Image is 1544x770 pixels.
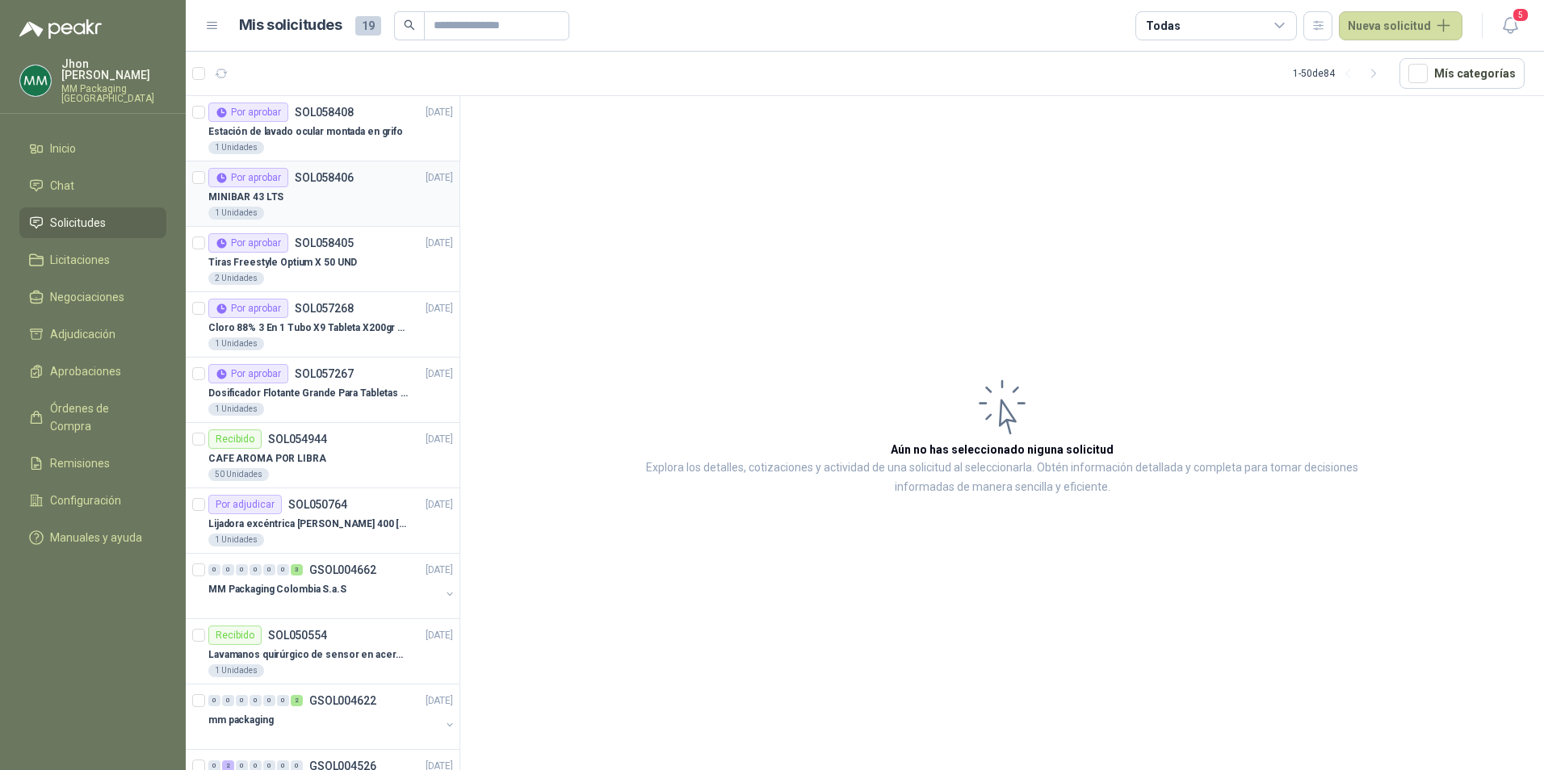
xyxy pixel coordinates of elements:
[19,207,166,238] a: Solicitudes
[291,564,303,575] div: 3
[1339,11,1462,40] button: Nueva solicitud
[426,236,453,251] p: [DATE]
[208,495,282,514] div: Por adjudicar
[186,96,459,161] a: Por aprobarSOL058408[DATE] Estación de lavado ocular montada en grifo1 Unidades
[239,14,342,37] h1: Mis solicitudes
[426,497,453,513] p: [DATE]
[208,429,262,449] div: Recibido
[19,19,102,39] img: Logo peakr
[208,124,403,140] p: Estación de lavado ocular montada en grifo
[20,65,51,96] img: Company Logo
[50,288,124,306] span: Negociaciones
[186,227,459,292] a: Por aprobarSOL058405[DATE] Tiras Freestyle Optium X 50 UND2 Unidades
[295,368,354,379] p: SOL057267
[208,255,357,270] p: Tiras Freestyle Optium X 50 UND
[19,393,166,441] a: Órdenes de Compra
[19,485,166,516] a: Configuración
[186,619,459,684] a: RecibidoSOL050554[DATE] Lavamanos quirúrgico de sensor en acero referencia TLS-131 Unidades
[208,364,288,383] div: Por aprobar
[208,190,283,205] p: MINIBAR 43 LTS
[208,560,456,612] a: 0 0 0 0 0 0 3 GSOL004662[DATE] MM Packaging Colombia S.a.S
[208,713,274,728] p: mm packaging
[50,214,106,232] span: Solicitudes
[208,582,346,597] p: MM Packaging Colombia S.a.S
[236,695,248,706] div: 0
[404,19,415,31] span: search
[263,695,275,706] div: 0
[19,522,166,553] a: Manuales y ayuda
[208,451,326,467] p: CAFE AROMA POR LIBRA
[208,695,220,706] div: 0
[208,320,409,336] p: Cloro 88% 3 En 1 Tubo X9 Tableta X200gr Oxycl
[1146,17,1180,35] div: Todas
[186,161,459,227] a: Por aprobarSOL058406[DATE] MINIBAR 43 LTS1 Unidades
[50,492,121,509] span: Configuración
[50,400,151,435] span: Órdenes de Compra
[891,441,1114,458] h3: Aún no has seleccionado niguna solicitud
[208,664,264,677] div: 1 Unidades
[50,325,115,343] span: Adjudicación
[426,301,453,316] p: [DATE]
[295,107,354,118] p: SOL058408
[208,403,264,416] div: 1 Unidades
[186,358,459,423] a: Por aprobarSOL057267[DATE] Dosificador Flotante Grande Para Tabletas De Cloro Humboldt1 Unidades
[309,564,376,575] p: GSOL004662
[250,695,262,706] div: 0
[236,564,248,575] div: 0
[426,366,453,382] p: [DATE]
[19,245,166,275] a: Licitaciones
[61,84,166,103] p: MM Packaging [GEOGRAPHIC_DATA]
[19,356,166,387] a: Aprobaciones
[208,168,288,187] div: Por aprobar
[50,251,110,269] span: Licitaciones
[208,299,288,318] div: Por aprobar
[208,207,264,220] div: 1 Unidades
[50,177,74,195] span: Chat
[208,517,409,532] p: Lijadora excéntrica [PERSON_NAME] 400 [PERSON_NAME] 125-150 ave
[1293,61,1387,86] div: 1 - 50 de 84
[222,564,234,575] div: 0
[268,630,327,641] p: SOL050554
[222,695,234,706] div: 0
[208,468,269,481] div: 50 Unidades
[426,693,453,709] p: [DATE]
[50,529,142,546] span: Manuales y ayuda
[19,133,166,164] a: Inicio
[19,170,166,201] a: Chat
[355,16,381,36] span: 19
[19,282,166,312] a: Negociaciones
[208,141,264,154] div: 1 Unidades
[50,454,110,472] span: Remisiones
[295,237,354,249] p: SOL058405
[1399,58,1525,89] button: Mís categorías
[309,695,376,706] p: GSOL004622
[208,647,409,663] p: Lavamanos quirúrgico de sensor en acero referencia TLS-13
[426,432,453,447] p: [DATE]
[295,303,354,314] p: SOL057268
[426,563,453,578] p: [DATE]
[208,626,262,645] div: Recibido
[291,695,303,706] div: 2
[426,628,453,643] p: [DATE]
[250,564,262,575] div: 0
[622,458,1382,497] p: Explora los detalles, cotizaciones y actividad de una solicitud al seleccionarla. Obtén informaci...
[208,337,264,350] div: 1 Unidades
[208,233,288,253] div: Por aprobar
[426,170,453,186] p: [DATE]
[277,564,289,575] div: 0
[1496,11,1525,40] button: 5
[295,172,354,183] p: SOL058406
[19,448,166,479] a: Remisiones
[268,433,327,445] p: SOL054944
[277,695,289,706] div: 0
[19,319,166,349] a: Adjudicación
[208,272,264,285] div: 2 Unidades
[50,140,76,157] span: Inicio
[208,691,456,743] a: 0 0 0 0 0 0 2 GSOL004622[DATE] mm packaging
[1512,7,1529,23] span: 5
[263,564,275,575] div: 0
[186,292,459,358] a: Por aprobarSOL057268[DATE] Cloro 88% 3 En 1 Tubo X9 Tableta X200gr Oxycl1 Unidades
[208,534,264,546] div: 1 Unidades
[61,58,166,81] p: Jhon [PERSON_NAME]
[288,499,347,510] p: SOL050764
